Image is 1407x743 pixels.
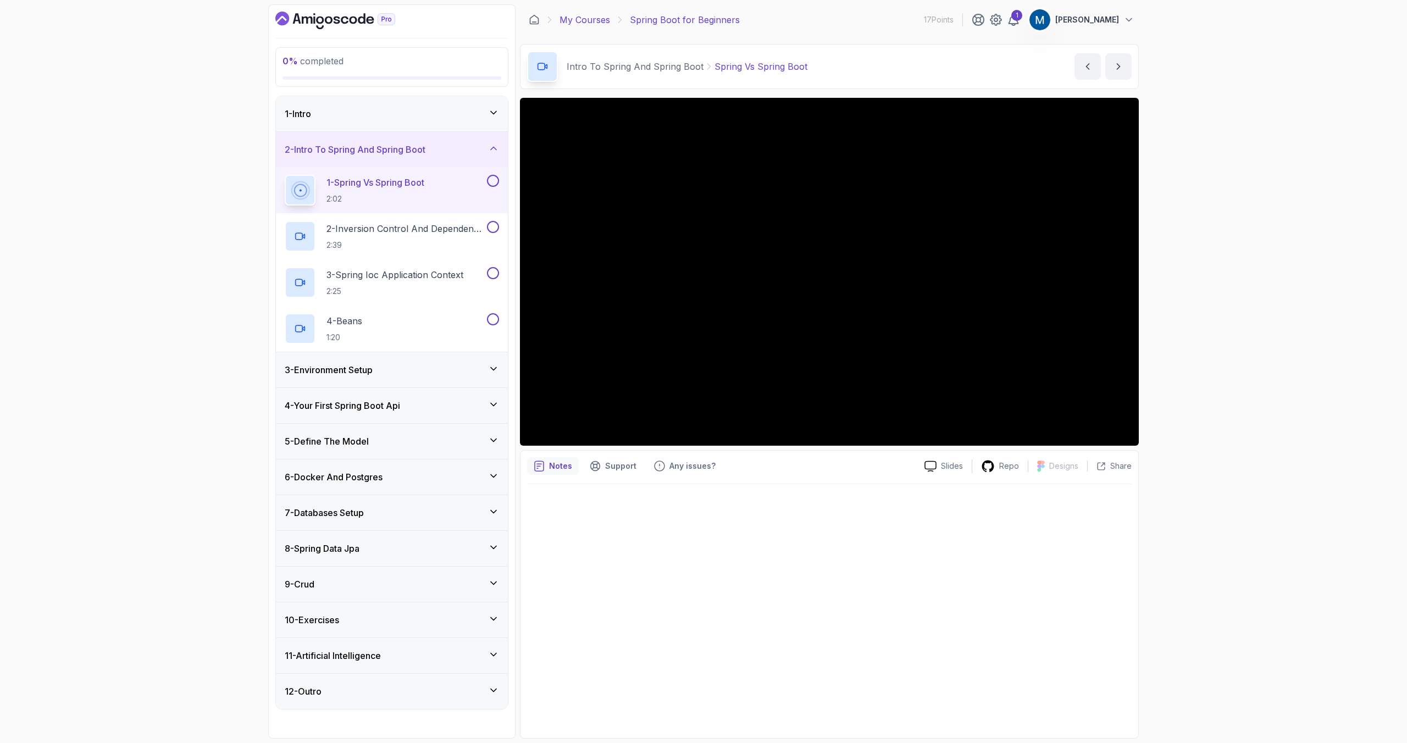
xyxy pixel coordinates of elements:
[1110,461,1132,472] p: Share
[276,388,508,423] button: 4-Your First Spring Boot Api
[285,470,383,484] h3: 6 - Docker And Postgres
[924,14,954,25] p: 17 Points
[285,175,499,206] button: 1-Spring Vs Spring Boot2:02
[583,457,643,475] button: Support button
[276,352,508,387] button: 3-Environment Setup
[1087,461,1132,472] button: Share
[285,267,499,298] button: 3-Spring Ioc Application Context2:25
[1029,9,1134,31] button: user profile image[PERSON_NAME]
[647,457,722,475] button: Feedback button
[326,332,362,343] p: 1:20
[276,674,508,709] button: 12-Outro
[276,132,508,167] button: 2-Intro To Spring And Spring Boot
[999,461,1019,472] p: Repo
[326,193,424,204] p: 2:02
[285,399,400,412] h3: 4 - Your First Spring Boot Api
[1074,53,1101,80] button: previous content
[1011,10,1022,21] div: 1
[326,268,463,281] p: 3 - Spring Ioc Application Context
[276,567,508,602] button: 9-Crud
[276,495,508,530] button: 7-Databases Setup
[1029,9,1050,30] img: user profile image
[282,56,298,66] span: 0 %
[285,221,499,252] button: 2-Inversion Control And Dependency Injection2:39
[326,314,362,328] p: 4 - Beans
[285,506,364,519] h3: 7 - Databases Setup
[282,56,344,66] span: completed
[669,461,716,472] p: Any issues?
[285,435,369,448] h3: 5 - Define The Model
[972,459,1028,473] a: Repo
[276,531,508,566] button: 8-Spring Data Jpa
[529,14,540,25] a: Dashboard
[285,143,425,156] h3: 2 - Intro To Spring And Spring Boot
[916,461,972,472] a: Slides
[630,13,740,26] p: Spring Boot for Beginners
[714,60,807,73] p: Spring Vs Spring Boot
[276,424,508,459] button: 5-Define The Model
[1055,14,1119,25] p: [PERSON_NAME]
[520,98,1139,446] iframe: 1 - Spring vs Spring Boot
[560,13,610,26] a: My Courses
[549,461,572,472] p: Notes
[285,685,322,698] h3: 12 - Outro
[326,240,485,251] p: 2:39
[527,457,579,475] button: notes button
[1105,53,1132,80] button: next content
[326,286,463,297] p: 2:25
[285,613,339,626] h3: 10 - Exercises
[326,176,424,189] p: 1 - Spring Vs Spring Boot
[276,459,508,495] button: 6-Docker And Postgres
[1049,461,1078,472] p: Designs
[941,461,963,472] p: Slides
[285,649,381,662] h3: 11 - Artificial Intelligence
[567,60,703,73] p: Intro To Spring And Spring Boot
[285,107,311,120] h3: 1 - Intro
[276,96,508,131] button: 1-Intro
[276,602,508,637] button: 10-Exercises
[285,578,314,591] h3: 9 - Crud
[285,313,499,344] button: 4-Beans1:20
[276,638,508,673] button: 11-Artificial Intelligence
[275,12,420,29] a: Dashboard
[1007,13,1020,26] a: 1
[605,461,636,472] p: Support
[285,363,373,376] h3: 3 - Environment Setup
[285,542,359,555] h3: 8 - Spring Data Jpa
[326,222,485,235] p: 2 - Inversion Control And Dependency Injection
